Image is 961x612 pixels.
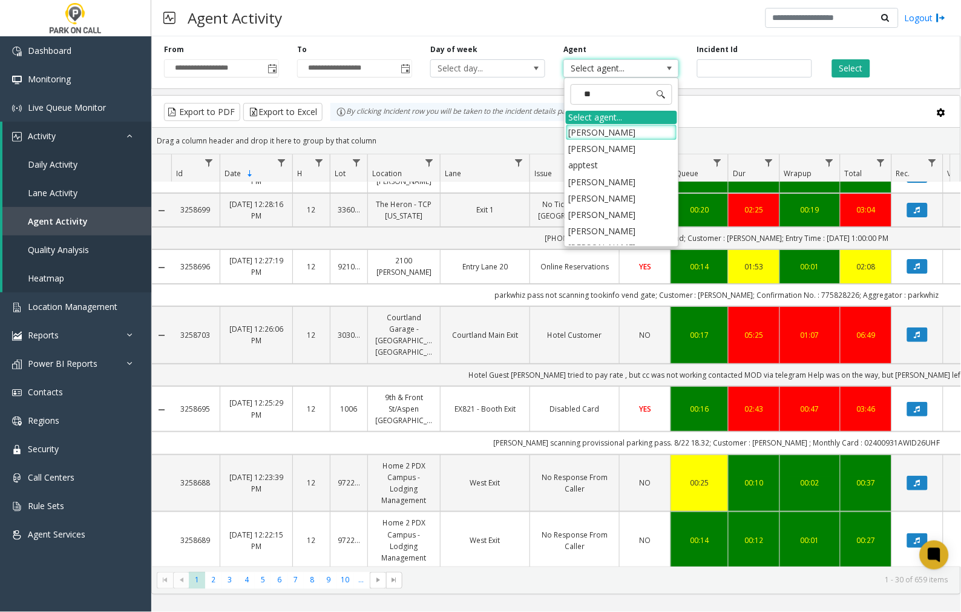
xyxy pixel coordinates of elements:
[338,535,360,546] a: 972200
[736,204,772,216] a: 02:25
[228,323,285,346] a: [DATE] 12:26:06 PM
[678,403,721,415] div: 00:16
[12,303,22,312] img: 'icon'
[176,168,183,179] span: Id
[12,132,22,142] img: 'icon'
[848,329,884,341] a: 06:49
[678,477,721,489] a: 00:25
[787,403,833,415] div: 00:47
[563,44,586,55] label: Agent
[375,199,433,222] a: The Heron - TCP [US_STATE]
[375,392,433,427] a: 9th & Front St/Aspen [GEOGRAPHIC_DATA]
[12,104,22,113] img: 'icon'
[566,111,677,124] div: Select agent...
[421,154,438,171] a: Location Filter Menu
[12,416,22,426] img: 'icon'
[338,477,360,489] a: 972200
[338,403,360,415] a: 1006
[787,535,833,546] div: 00:01
[300,403,323,415] a: 12
[2,122,151,150] a: Activity
[537,199,612,222] a: No Ticket Issued at [GEOGRAPHIC_DATA]
[627,477,663,489] a: NO
[201,154,217,171] a: Id Filter Menu
[304,572,320,588] span: Page 8
[733,168,746,179] span: Dur
[337,572,353,588] span: Page 10
[28,386,63,398] span: Contacts
[370,572,386,589] span: Go to the next page
[709,154,726,171] a: Queue Filter Menu
[398,60,412,77] span: Toggle popup
[300,535,323,546] a: 12
[678,261,721,272] a: 00:14
[28,358,97,369] span: Power BI Reports
[320,572,336,588] span: Page 9
[736,535,772,546] a: 00:12
[375,460,433,507] a: Home 2 PDX Campus - Lodging Management
[640,330,651,340] span: NO
[678,329,721,341] a: 00:17
[28,301,117,312] span: Location Management
[675,168,698,179] span: Queue
[787,204,833,216] a: 00:19
[848,477,884,489] a: 00:37
[627,403,663,415] a: YES
[182,3,288,33] h3: Agent Activity
[390,576,399,585] span: Go to the last page
[564,60,655,77] span: Select agent...
[335,168,346,179] span: Lot
[736,261,772,272] a: 01:53
[163,3,175,33] img: pageIcon
[12,530,22,540] img: 'icon'
[28,272,64,284] span: Heatmap
[736,329,772,341] a: 05:25
[300,477,323,489] a: 12
[787,261,833,272] a: 00:01
[566,174,677,190] li: [PERSON_NAME]
[12,75,22,85] img: 'icon'
[375,255,433,278] a: 2100 [PERSON_NAME]
[373,576,383,585] span: Go to the next page
[179,329,212,341] a: 3258703
[287,572,304,588] span: Page 7
[873,154,889,171] a: Total Filter Menu
[297,168,303,179] span: H
[848,204,884,216] div: 03:04
[152,206,171,216] a: Collapse Details
[410,575,948,585] kendo-pager-info: 1 - 30 of 659 items
[28,130,56,142] span: Activity
[164,103,240,121] button: Export to PDF
[448,477,522,489] a: West Exit
[300,329,323,341] a: 12
[936,12,946,24] img: logout
[627,261,663,272] a: YES
[697,44,738,55] label: Incident Id
[179,535,212,546] a: 3258689
[28,472,74,483] span: Call Centers
[848,535,884,546] a: 00:27
[787,477,833,489] div: 00:02
[537,403,612,415] a: Disabled Card
[12,502,22,512] img: 'icon'
[678,204,721,216] a: 00:20
[255,572,271,588] span: Page 5
[228,199,285,222] a: [DATE] 12:28:16 PM
[848,403,884,415] div: 03:46
[566,190,677,206] li: [PERSON_NAME]
[448,403,522,415] a: EX821 - Booth Exit
[445,168,461,179] span: Lane
[537,329,612,341] a: Hotel Customer
[28,244,89,255] span: Quality Analysis
[566,124,677,140] li: [PERSON_NAME]
[338,329,360,341] a: 303033
[566,206,677,223] li: [PERSON_NAME]
[566,239,677,255] li: [PERSON_NAME]
[228,472,285,495] a: [DATE] 12:23:39 PM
